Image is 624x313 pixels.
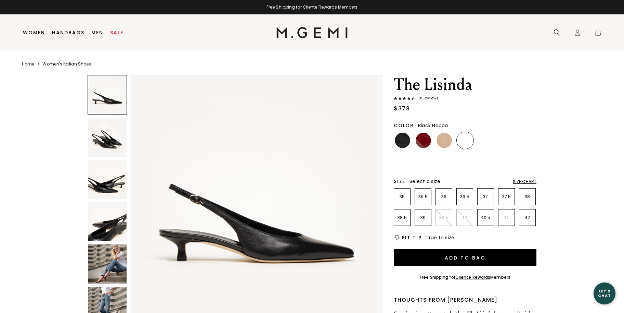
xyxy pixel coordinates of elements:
p: 38.5 [394,215,410,220]
p: 39.5 [436,215,452,220]
a: Women [23,30,45,35]
p: 37 [478,194,494,200]
img: The Lisinda [88,202,127,241]
div: Thoughts from [PERSON_NAME] [394,296,536,304]
span: Select a size [409,178,440,185]
a: Women's Italian Shoes [42,61,91,67]
p: 38 [519,194,535,200]
a: Men [91,30,103,35]
a: 35Reviews [394,96,536,102]
img: Chocolate Nappa [395,154,410,169]
h2: Color [394,123,414,128]
img: The Lisinda [88,160,127,199]
div: Free Shipping for Members [420,275,510,280]
p: 40.5 [478,215,494,220]
img: Black Patent [395,133,410,148]
h2: Size [394,179,405,184]
a: Home [22,61,34,67]
a: Sale [110,30,123,35]
h1: The Lisinda [394,75,536,94]
img: Leopard Print [478,133,494,148]
p: 36.5 [457,194,473,200]
img: Ruby Red Patent [416,133,431,148]
p: 37.5 [498,194,515,200]
img: Navy Patent [416,154,431,169]
p: 41 [498,215,515,220]
img: Sand Patent [499,133,515,148]
img: Beige Nappa [437,133,452,148]
button: Add to Bag [394,249,536,266]
h2: Fit Tip [402,235,421,240]
div: Let's Chat [594,289,615,298]
div: Size Chart [513,179,536,184]
p: 40 [457,215,473,220]
span: Black Nappa [418,122,448,129]
p: 35 [394,194,410,200]
span: 35 Review s [415,96,438,100]
img: The Lisinda [88,244,127,283]
p: 39 [415,215,431,220]
div: $378 [394,105,410,113]
p: 35.5 [415,194,431,200]
img: Black Nappa [457,133,473,148]
a: Cliente Rewards [455,274,491,280]
span: True to size [426,234,454,241]
img: Gunmetal Nappa [520,133,535,148]
img: M.Gemi [276,27,348,38]
a: Handbags [52,30,84,35]
img: The Lisinda [88,118,127,156]
p: 36 [436,194,452,200]
p: 42 [519,215,535,220]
